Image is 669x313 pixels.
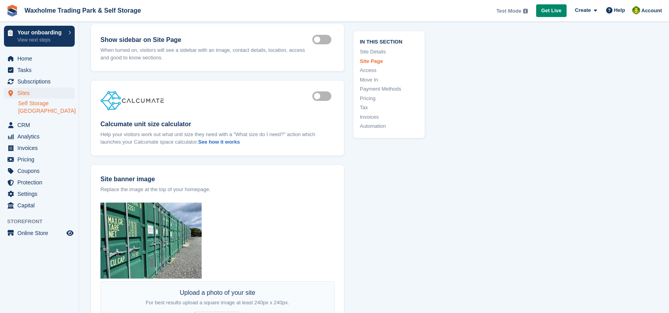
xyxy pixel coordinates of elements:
a: Invoices [360,113,418,121]
span: Settings [17,188,65,199]
label: Site banner image [100,175,334,184]
a: Move In [360,76,418,83]
a: Pricing [360,94,418,102]
a: Access [360,66,418,74]
a: Waxholme Trading Park & Self Storage [21,4,144,17]
label: Storefront show sidebar on site page [312,39,334,40]
div: Upload a photo of your site [146,288,289,307]
span: Coupons [17,165,65,176]
span: For best results upload a square image at least 240px x 240px. [146,300,289,305]
a: menu [4,53,75,64]
img: calcumate_logo-68c4a8085deca898b53b220a1c7e8a9816cf402ee1955ba1cf094f9c8ec4eff4.jpg [100,90,164,110]
a: Site Details [360,48,418,56]
img: Waxholme Self Storage [632,6,640,14]
a: Preview store [65,228,75,238]
a: Site Page [360,57,418,65]
a: menu [4,120,75,131]
p: When turned on, visitors will see a sidebar with an image, contact details, location, access and ... [100,46,312,62]
a: Automation [360,122,418,130]
p: View next steps [17,36,64,44]
a: menu [4,188,75,199]
label: Calcumate unit size calculator [100,120,334,129]
p: Replace the image at the top of your homepage. [100,186,334,193]
span: Pricing [17,154,65,165]
span: Account [641,7,662,15]
img: icon-info-grey-7440780725fd019a000dd9b08b2336e03edf1995a4989e88bcd33f0948082b44.svg [523,9,528,13]
a: menu [4,154,75,165]
span: Invoices [17,142,65,154]
a: menu [4,131,75,142]
span: Storefront [7,218,79,226]
span: Help [614,6,625,14]
a: menu [4,76,75,87]
p: Your onboarding [17,30,64,35]
span: Analytics [17,131,65,142]
a: menu [4,142,75,154]
span: In this section [360,37,418,45]
span: Home [17,53,65,64]
span: Test Mode [496,7,521,15]
span: CRM [17,120,65,131]
span: Capital [17,200,65,211]
img: Storage%20Units%20.jpg [100,203,202,279]
a: Tax [360,104,418,112]
label: Show sidebar on Site Page [100,35,312,45]
p: Help your visitors work out what unit size they need with a "What size do I need?" action which l... [100,131,334,146]
span: Protection [17,177,65,188]
a: Payment Methods [360,85,418,93]
img: stora-icon-8386f47178a22dfd0bd8f6a31ec36ba5ce8667c1dd55bd0f319d3a0aa187defe.svg [6,5,18,17]
a: menu [4,87,75,99]
a: menu [4,64,75,76]
a: Get Live [536,4,567,17]
a: menu [4,177,75,188]
a: Your onboarding View next steps [4,26,75,47]
span: Online Store [17,228,65,239]
a: Self Storage [GEOGRAPHIC_DATA] [18,100,75,115]
span: Subscriptions [17,76,65,87]
a: menu [4,165,75,176]
a: menu [4,228,75,239]
span: Create [575,6,591,14]
a: menu [4,200,75,211]
label: Is active [312,96,334,97]
span: Tasks [17,64,65,76]
a: See how it works [198,139,240,145]
span: Sites [17,87,65,99]
span: Get Live [541,7,561,15]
